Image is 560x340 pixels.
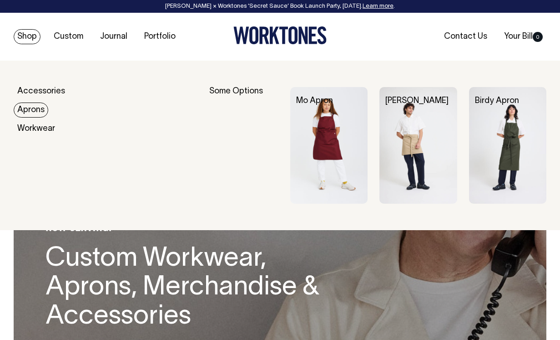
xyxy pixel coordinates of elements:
img: Bobby Apron [379,87,457,203]
div: [PERSON_NAME] × Worktones ‘Secret Sauce’ Book Launch Party, [DATE]. . [9,3,551,10]
div: Some Options [209,87,278,203]
a: Contact Us [440,29,491,44]
a: Custom [50,29,87,44]
img: Mo Apron [290,87,368,203]
a: Journal [96,29,131,44]
a: Mo Apron [296,97,333,105]
a: Accessories [14,84,69,99]
img: Birdy Apron [469,87,546,203]
a: [PERSON_NAME] [385,97,449,105]
a: Birdy Apron [475,97,519,105]
a: Your Bill0 [500,29,546,44]
a: Aprons [14,103,48,118]
a: Portfolio [141,29,179,44]
span: 0 [533,32,543,42]
a: Learn more [363,4,394,9]
a: Workwear [14,121,59,136]
a: Shop [14,29,40,44]
h1: Custom Workwear, Aprons, Merchandise & Accessories [45,245,341,332]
